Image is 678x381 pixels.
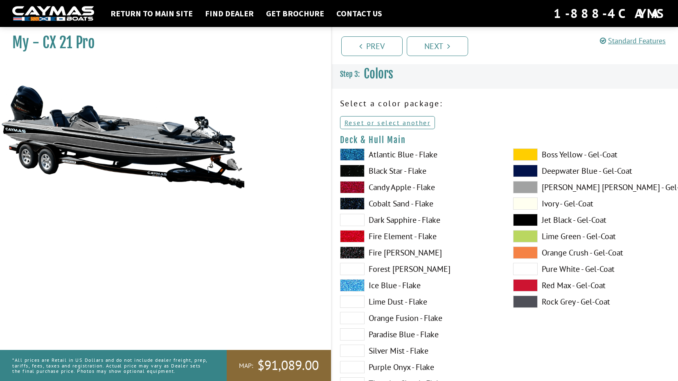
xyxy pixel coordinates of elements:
label: Lime Dust - Flake [340,296,497,308]
a: Standard Features [600,36,666,45]
label: Orange Crush - Gel-Coat [513,247,670,259]
label: Cobalt Sand - Flake [340,197,497,210]
a: Return to main site [106,8,197,19]
span: $91,089.00 [257,357,319,374]
span: MAP: [239,361,253,370]
a: Reset or select another [340,116,435,129]
label: Red Max - Gel-Coat [513,279,670,291]
a: Find Dealer [201,8,258,19]
label: Silver Mist - Flake [340,345,497,357]
label: Ivory - Gel-Coat [513,197,670,210]
label: Ice Blue - Flake [340,279,497,291]
h1: My - CX 21 Pro [12,34,311,52]
a: Prev [341,36,403,56]
label: Rock Grey - Gel-Coat [513,296,670,308]
label: Lime Green - Gel-Coat [513,230,670,242]
h4: Deck & Hull Main [340,135,670,145]
label: Purple Onyx - Flake [340,361,497,373]
label: Fire [PERSON_NAME] [340,247,497,259]
label: Fire Element - Flake [340,230,497,242]
img: white-logo-c9c8dbefe5ff5ceceb0f0178aa75bf4bb51f6bca0971e226c86eb53dfe498488.png [12,6,94,21]
a: Get Brochure [262,8,328,19]
label: Deepwater Blue - Gel-Coat [513,165,670,177]
a: Contact Us [332,8,386,19]
label: [PERSON_NAME] [PERSON_NAME] - Gel-Coat [513,181,670,193]
label: Candy Apple - Flake [340,181,497,193]
p: Select a color package: [340,97,670,110]
label: Atlantic Blue - Flake [340,148,497,161]
label: Black Star - Flake [340,165,497,177]
label: Orange Fusion - Flake [340,312,497,324]
label: Pure White - Gel-Coat [513,263,670,275]
a: MAP:$91,089.00 [227,350,331,381]
div: 1-888-4CAYMAS [554,4,666,22]
a: Next [407,36,468,56]
p: *All prices are Retail in US Dollars and do not include dealer freight, prep, tariffs, fees, taxe... [12,353,208,378]
label: Boss Yellow - Gel-Coat [513,148,670,161]
label: Paradise Blue - Flake [340,328,497,341]
label: Jet Black - Gel-Coat [513,214,670,226]
label: Dark Sapphire - Flake [340,214,497,226]
label: Forest [PERSON_NAME] [340,263,497,275]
